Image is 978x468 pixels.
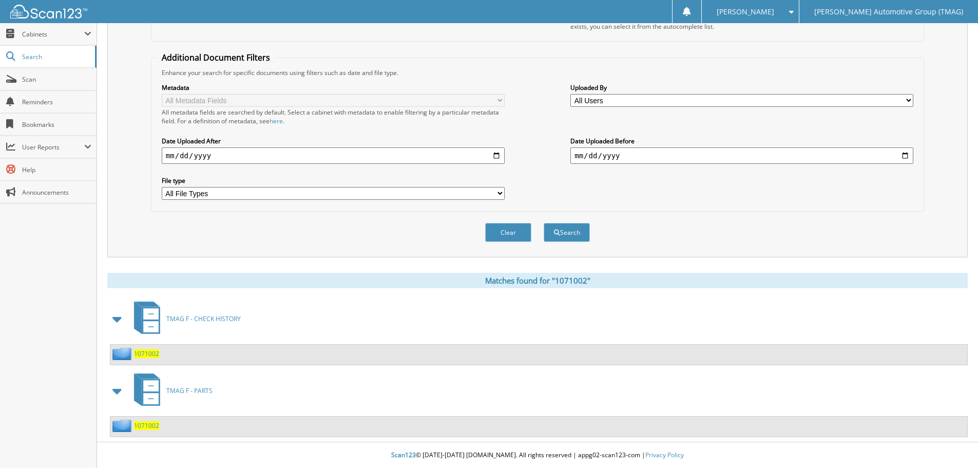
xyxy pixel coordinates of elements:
[927,419,978,468] iframe: Chat Widget
[97,443,978,468] div: © [DATE]-[DATE] [DOMAIN_NAME]. All rights reserved | appg02-scan123-com |
[570,147,913,164] input: end
[134,421,159,430] a: 1071002
[22,75,91,84] span: Scan
[22,188,91,197] span: Announcements
[10,5,87,18] img: scan123-logo-white.svg
[22,165,91,174] span: Help
[128,370,213,411] a: TMAG F - PARTS
[645,451,684,459] a: Privacy Policy
[162,108,505,125] div: All metadata fields are searched by default. Select a cabinet with metadata to enable filtering b...
[166,314,241,323] span: TMAG F - CHECK HISTORY
[22,30,84,39] span: Cabinets
[166,386,213,395] span: TMAG F - PARTS
[570,137,913,145] label: Date Uploaded Before
[814,9,963,15] span: [PERSON_NAME] Automotive Group (TMAG)
[391,451,416,459] span: Scan123
[112,419,134,432] img: folder2.png
[157,52,275,63] legend: Additional Document Filters
[157,68,918,77] div: Enhance your search for specific documents using filters such as date and file type.
[107,273,968,288] div: Matches found for "1071002"
[22,98,91,106] span: Reminders
[22,120,91,129] span: Bookmarks
[162,137,505,145] label: Date Uploaded After
[22,143,84,152] span: User Reports
[22,52,90,61] span: Search
[134,349,159,358] a: 1071002
[162,83,505,92] label: Metadata
[270,117,283,125] a: here
[162,176,505,185] label: File type
[570,83,913,92] label: Uploaded By
[717,9,774,15] span: [PERSON_NAME]
[112,347,134,360] img: folder2.png
[128,298,241,339] a: TMAG F - CHECK HISTORY
[485,223,531,242] button: Clear
[162,147,505,164] input: start
[544,223,590,242] button: Search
